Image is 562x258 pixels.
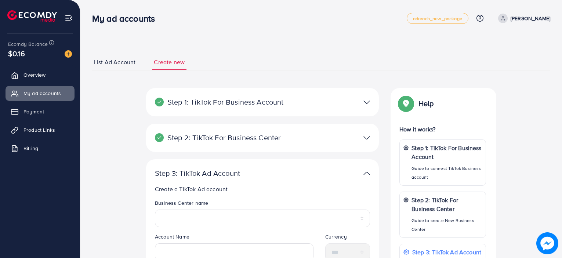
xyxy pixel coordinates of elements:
[411,164,482,182] p: Guide to connect TikTok Business account
[94,58,135,66] span: List Ad Account
[399,97,413,110] img: Popup guide
[23,126,55,134] span: Product Links
[155,185,373,193] p: Create a TikTok Ad account
[536,232,558,254] img: image
[8,48,25,59] span: $0.16
[23,90,61,97] span: My ad accounts
[155,133,294,142] p: Step 2: TikTok For Business Center
[413,16,462,21] span: adreach_new_package
[92,13,161,24] h3: My ad accounts
[418,99,434,108] p: Help
[363,168,370,179] img: TikTok partner
[6,86,75,101] a: My ad accounts
[411,216,482,234] p: Guide to create New Business Center
[363,132,370,143] img: TikTok partner
[495,14,550,23] a: [PERSON_NAME]
[155,98,294,106] p: Step 1: TikTok For Business Account
[411,196,482,213] p: Step 2: TikTok For Business Center
[155,169,294,178] p: Step 3: TikTok Ad Account
[6,68,75,82] a: Overview
[411,143,482,161] p: Step 1: TikTok For Business Account
[325,233,370,243] legend: Currency
[7,10,57,22] img: logo
[65,14,73,22] img: menu
[412,248,481,257] p: Step 3: TikTok Ad Account
[23,108,44,115] span: Payment
[23,145,38,152] span: Billing
[155,199,370,210] legend: Business Center name
[65,50,72,58] img: image
[154,58,185,66] span: Create new
[363,97,370,108] img: TikTok partner
[23,71,46,79] span: Overview
[399,125,486,134] p: How it works?
[6,141,75,156] a: Billing
[6,123,75,137] a: Product Links
[8,40,48,48] span: Ecomdy Balance
[407,13,468,24] a: adreach_new_package
[511,14,550,23] p: [PERSON_NAME]
[6,104,75,119] a: Payment
[155,233,313,243] legend: Account Name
